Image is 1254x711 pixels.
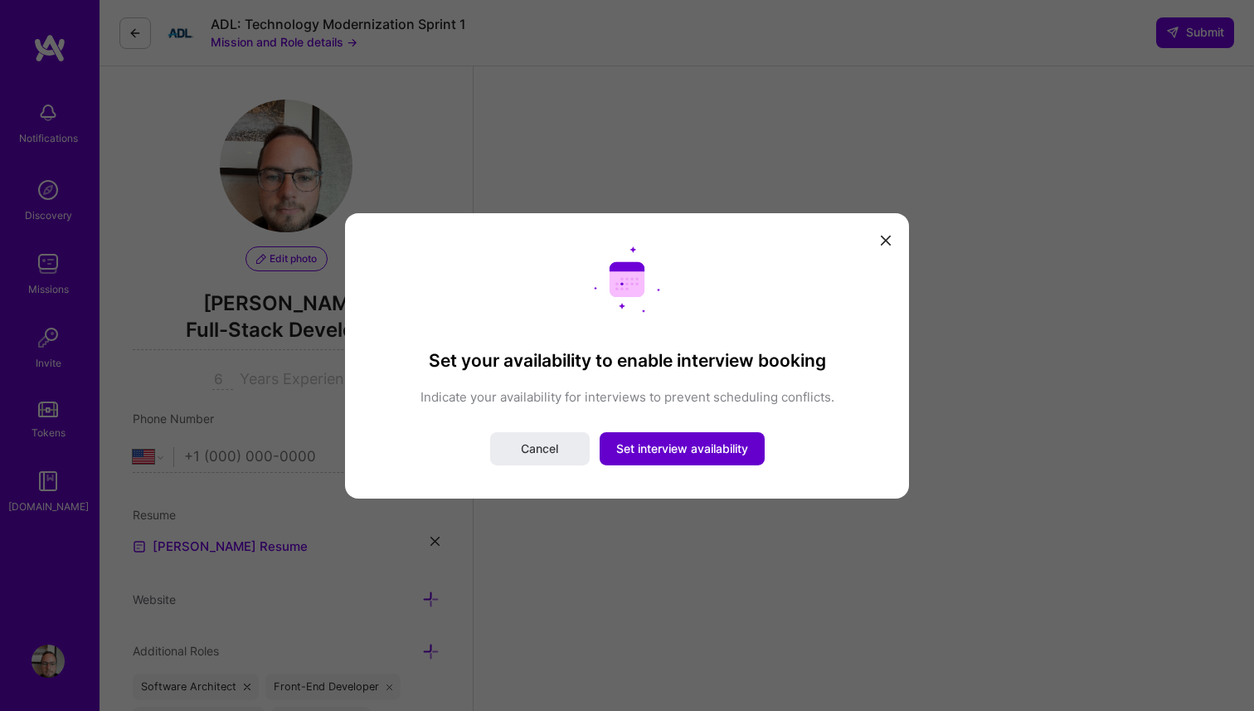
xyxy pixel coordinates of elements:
[881,236,891,246] i: icon Close
[600,432,765,465] button: Set interview availability
[490,432,590,465] button: Cancel
[378,388,876,406] p: Indicate your availability for interviews to prevent scheduling conflicts.
[594,246,660,312] img: Calendar
[378,349,876,370] h3: Set your availability to enable interview booking
[521,441,558,457] span: Cancel
[345,212,909,498] div: modal
[616,441,748,457] span: Set interview availability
